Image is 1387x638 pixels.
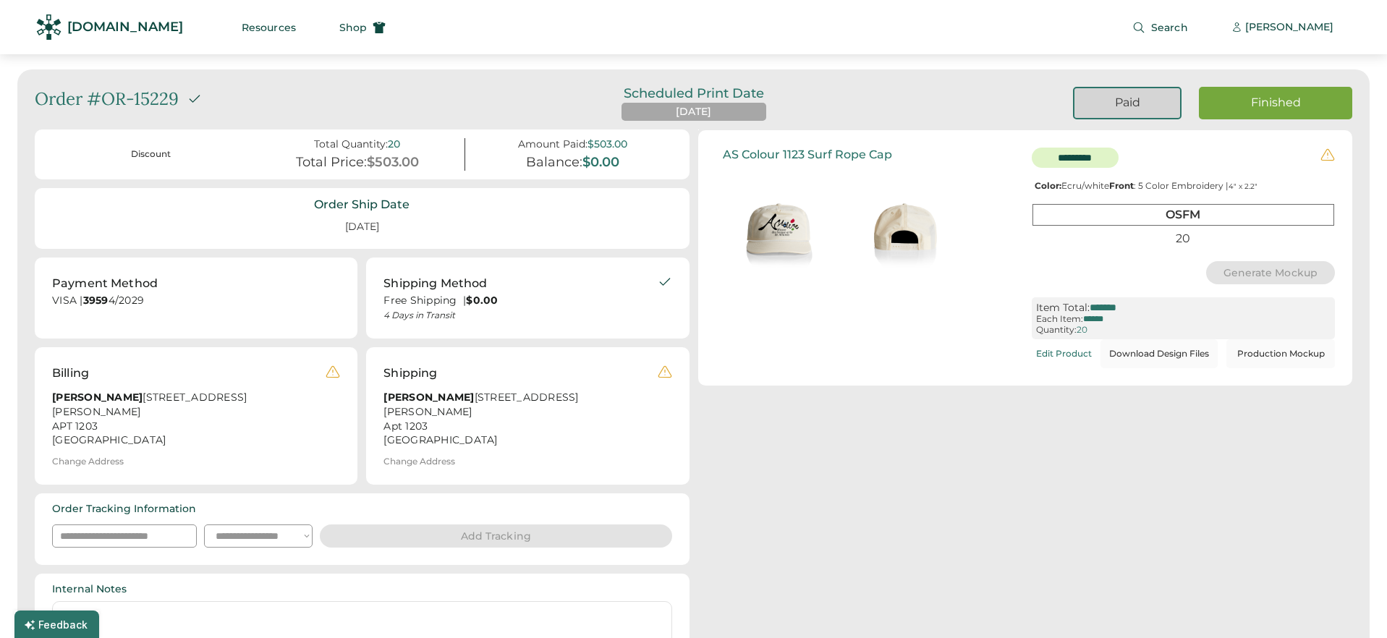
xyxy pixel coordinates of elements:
div: Internal Notes [52,582,127,597]
div: [PERSON_NAME] [1245,20,1333,35]
div: Billing [52,365,89,382]
img: generate-image [842,167,969,294]
div: Discount [61,148,241,161]
div: [DOMAIN_NAME] [67,18,183,36]
div: 20 [388,138,400,150]
div: 20 [1077,325,1087,335]
div: AS Colour 1123 Surf Rope Cap [723,148,892,161]
strong: 3959 [83,294,109,307]
div: Ecru/white : 5 Color Embroidery | [1032,181,1335,191]
strong: Color: [1035,180,1061,191]
strong: [PERSON_NAME] [52,391,143,404]
div: Edit Product [1036,349,1092,359]
strong: Front [1109,180,1134,191]
div: 20 [1032,229,1334,248]
img: Rendered Logo - Screens [36,14,61,40]
div: Balance: [526,155,582,171]
div: $0.00 [582,155,619,171]
div: Amount Paid: [518,138,588,150]
div: 4 Days in Transit [383,310,657,321]
div: Finished [1216,95,1335,111]
div: VISA | 4/2029 [52,294,340,312]
div: Total Price: [296,155,367,171]
button: Download Design Files [1100,339,1218,368]
strong: [PERSON_NAME] [383,391,474,404]
div: Shipping [383,365,437,382]
div: $503.00 [588,138,627,150]
div: Quantity: [1036,325,1077,335]
div: [STREET_ADDRESS][PERSON_NAME] Apt 1203 [GEOGRAPHIC_DATA] [383,391,657,448]
div: $503.00 [367,155,419,171]
span: Search [1151,22,1188,33]
div: Item Total: [1036,302,1090,314]
button: Shop [322,13,403,42]
button: Resources [224,13,313,42]
button: Search [1115,13,1205,42]
button: Generate Mockup [1206,261,1336,284]
button: Add Tracking [320,524,672,548]
div: Paid [1092,95,1163,111]
div: Change Address [52,456,124,467]
div: Order Ship Date [314,197,410,213]
img: generate-image [716,167,842,294]
span: Shop [339,22,367,33]
div: Payment Method [52,275,158,292]
button: Production Mockup [1226,339,1335,368]
div: Order #OR-15229 [35,87,179,111]
div: [DATE] [676,105,711,119]
div: [DATE] [328,214,396,240]
div: OSFM [1032,204,1334,225]
div: Shipping Method [383,275,487,292]
font: 4" x 2.2" [1229,182,1257,191]
div: Free Shipping | [383,294,657,308]
strong: $0.00 [466,294,498,307]
div: Each Item: [1036,314,1083,324]
div: Scheduled Print Date [603,87,784,100]
div: [STREET_ADDRESS][PERSON_NAME] APT 1203 [GEOGRAPHIC_DATA] [52,391,326,448]
div: Total Quantity: [314,138,388,150]
div: Change Address [383,456,455,467]
div: Order Tracking Information [52,502,196,516]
